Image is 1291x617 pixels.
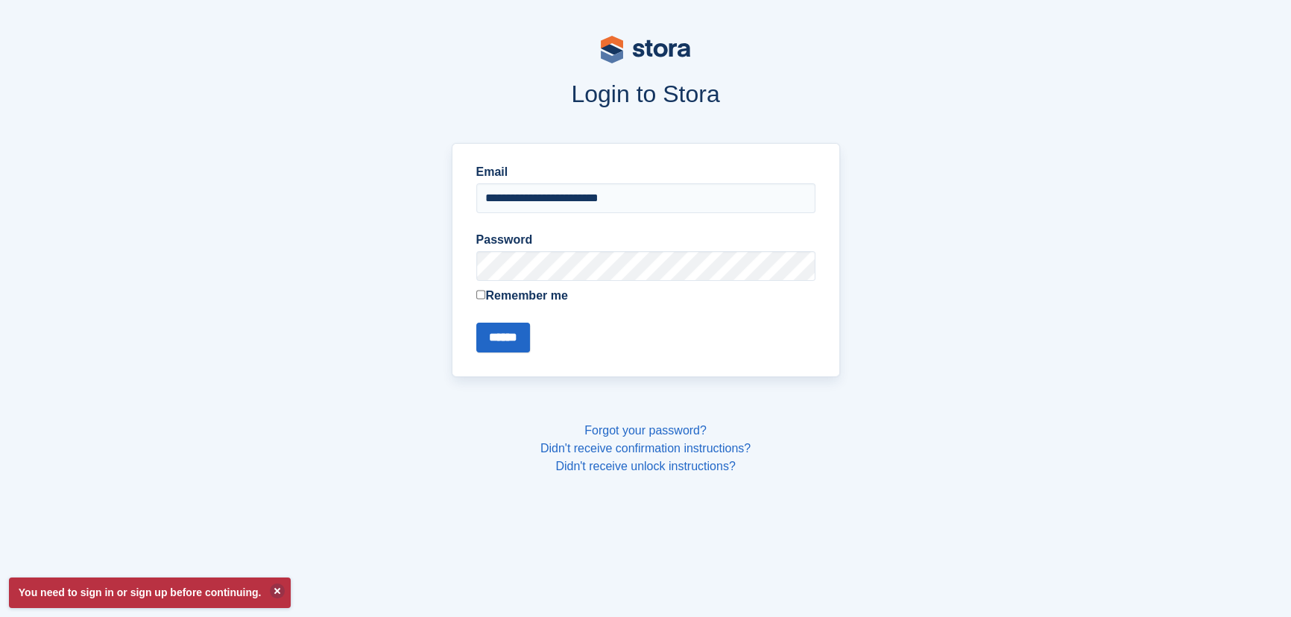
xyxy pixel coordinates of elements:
[555,460,735,472] a: Didn't receive unlock instructions?
[601,36,690,63] img: stora-logo-53a41332b3708ae10de48c4981b4e9114cc0af31d8433b30ea865607fb682f29.svg
[476,163,815,181] label: Email
[540,442,751,455] a: Didn't receive confirmation instructions?
[584,424,707,437] a: Forgot your password?
[476,290,486,300] input: Remember me
[476,231,815,249] label: Password
[476,287,815,305] label: Remember me
[9,578,291,608] p: You need to sign in or sign up before continuing.
[167,80,1124,107] h1: Login to Stora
